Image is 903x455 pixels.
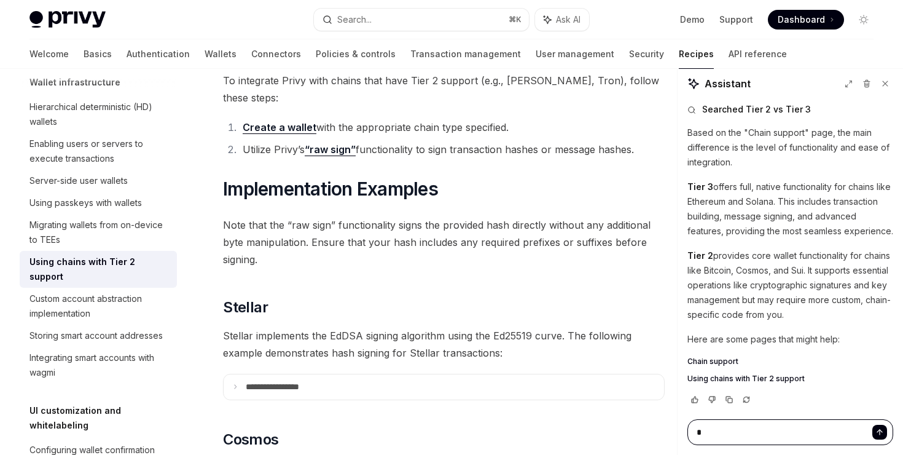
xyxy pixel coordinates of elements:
div: Enabling users or servers to execute transactions [29,136,170,166]
a: Security [629,39,664,69]
button: Ask AI [535,9,589,31]
span: ⌘ K [509,15,522,25]
a: Using chains with Tier 2 support [20,251,177,288]
a: Transaction management [410,39,521,69]
button: Send message [872,425,887,440]
div: Using passkeys with wallets [29,196,142,210]
a: Hierarchical deterministic (HD) wallets [20,96,177,133]
a: Policies & controls [316,39,396,69]
img: light logo [29,11,106,28]
a: Demo [680,14,705,26]
a: “raw sign” [305,143,356,156]
span: Chain support [687,357,738,366]
span: Cosmos [223,430,278,449]
a: Using passkeys with wallets [20,192,177,214]
p: Here are some pages that might help: [687,332,893,347]
a: Connectors [251,39,301,69]
span: Stellar implements the EdDSA signing algorithm using the Ed25519 curve. The following example dem... [223,327,665,362]
p: offers full, native functionality for chains like Ethereum and Solana. This includes transaction ... [687,180,893,239]
li: with the appropriate chain type specified. [239,119,665,136]
span: Ask AI [556,14,580,26]
h5: UI customization and whitelabeling [29,403,177,433]
a: API reference [729,39,787,69]
div: Custom account abstraction implementation [29,291,170,321]
a: Welcome [29,39,69,69]
a: Migrating wallets from on-device to TEEs [20,214,177,251]
a: Chain support [687,357,893,366]
a: Integrating smart accounts with wagmi [20,347,177,384]
span: Note that the “raw sign” functionality signs the provided hash directly without any additional by... [223,216,665,268]
div: Storing smart account addresses [29,328,163,343]
a: Recipes [679,39,714,69]
a: Authentication [127,39,190,69]
span: Implementation Examples [223,178,438,200]
div: Using chains with Tier 2 support [29,255,170,284]
span: Searched Tier 2 vs Tier 3 [702,103,811,116]
button: Toggle dark mode [854,10,874,30]
strong: Tier 3 [687,181,713,192]
a: Storing smart account addresses [20,325,177,347]
button: Search...⌘K [314,9,528,31]
p: provides core wallet functionality for chains like Bitcoin, Cosmos, and Sui. It supports essentia... [687,248,893,322]
span: Assistant [705,76,751,91]
a: Wallets [205,39,237,69]
p: Based on the "Chain support" page, the main difference is the level of functionality and ease of ... [687,125,893,170]
a: Basics [84,39,112,69]
button: Searched Tier 2 vs Tier 3 [687,103,893,116]
div: Search... [337,12,372,27]
a: Server-side user wallets [20,170,177,192]
a: Dashboard [768,10,844,30]
li: Utilize Privy’s functionality to sign transaction hashes or message hashes. [239,141,665,158]
a: Using chains with Tier 2 support [687,374,893,384]
a: User management [536,39,614,69]
strong: Tier 2 [687,250,713,261]
span: Stellar [223,298,268,317]
div: Integrating smart accounts with wagmi [29,350,170,380]
a: Create a wallet [243,121,316,134]
a: Support [719,14,753,26]
span: Using chains with Tier 2 support [687,374,805,384]
span: To integrate Privy with chains that have Tier 2 support (e.g., [PERSON_NAME], Tron), follow these... [223,72,665,106]
a: Custom account abstraction implementation [20,288,177,325]
div: Server-side user wallets [29,173,128,188]
div: Migrating wallets from on-device to TEEs [29,218,170,247]
div: Hierarchical deterministic (HD) wallets [29,100,170,129]
a: Enabling users or servers to execute transactions [20,133,177,170]
span: Dashboard [778,14,825,26]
